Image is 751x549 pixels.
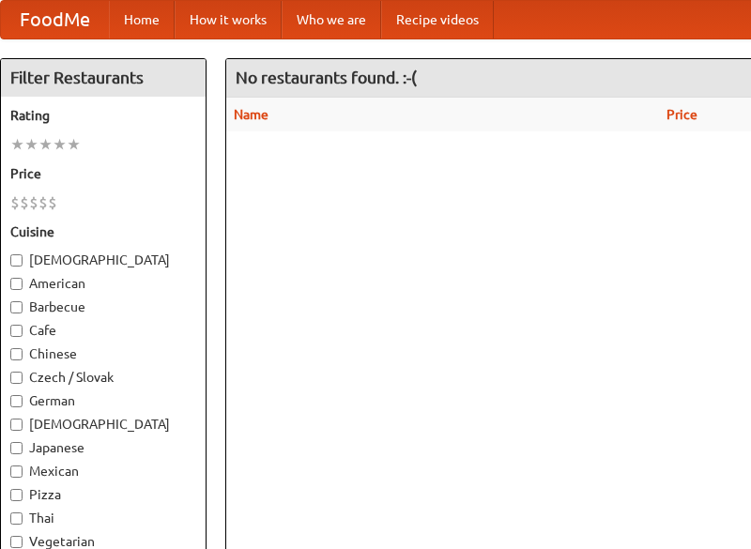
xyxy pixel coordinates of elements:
li: $ [10,192,20,213]
li: $ [48,192,57,213]
label: Mexican [10,462,196,480]
input: Barbecue [10,301,23,313]
h4: Filter Restaurants [1,59,206,97]
li: ★ [24,134,38,155]
input: Mexican [10,465,23,478]
input: [DEMOGRAPHIC_DATA] [10,419,23,431]
input: Japanese [10,442,23,454]
li: ★ [10,134,24,155]
input: Chinese [10,348,23,360]
label: [DEMOGRAPHIC_DATA] [10,415,196,434]
h5: Price [10,164,196,183]
h5: Rating [10,106,196,125]
input: Thai [10,512,23,525]
a: Name [234,107,268,122]
input: [DEMOGRAPHIC_DATA] [10,254,23,267]
a: How it works [175,1,282,38]
li: $ [29,192,38,213]
li: ★ [67,134,81,155]
li: ★ [53,134,67,155]
label: Czech / Slovak [10,368,196,387]
label: Thai [10,509,196,527]
label: Pizza [10,485,196,504]
li: $ [38,192,48,213]
label: Japanese [10,438,196,457]
li: $ [20,192,29,213]
label: Cafe [10,321,196,340]
input: Czech / Slovak [10,372,23,384]
input: American [10,278,23,290]
ng-pluralize: No restaurants found. :-( [236,69,417,86]
a: Price [667,107,697,122]
a: FoodMe [1,1,109,38]
label: [DEMOGRAPHIC_DATA] [10,251,196,269]
a: Home [109,1,175,38]
input: Pizza [10,489,23,501]
label: American [10,274,196,293]
label: Barbecue [10,297,196,316]
li: ★ [38,134,53,155]
input: Cafe [10,325,23,337]
input: Vegetarian [10,536,23,548]
a: Who we are [282,1,381,38]
a: Recipe videos [381,1,494,38]
h5: Cuisine [10,222,196,241]
label: German [10,391,196,410]
input: German [10,395,23,407]
label: Chinese [10,344,196,363]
